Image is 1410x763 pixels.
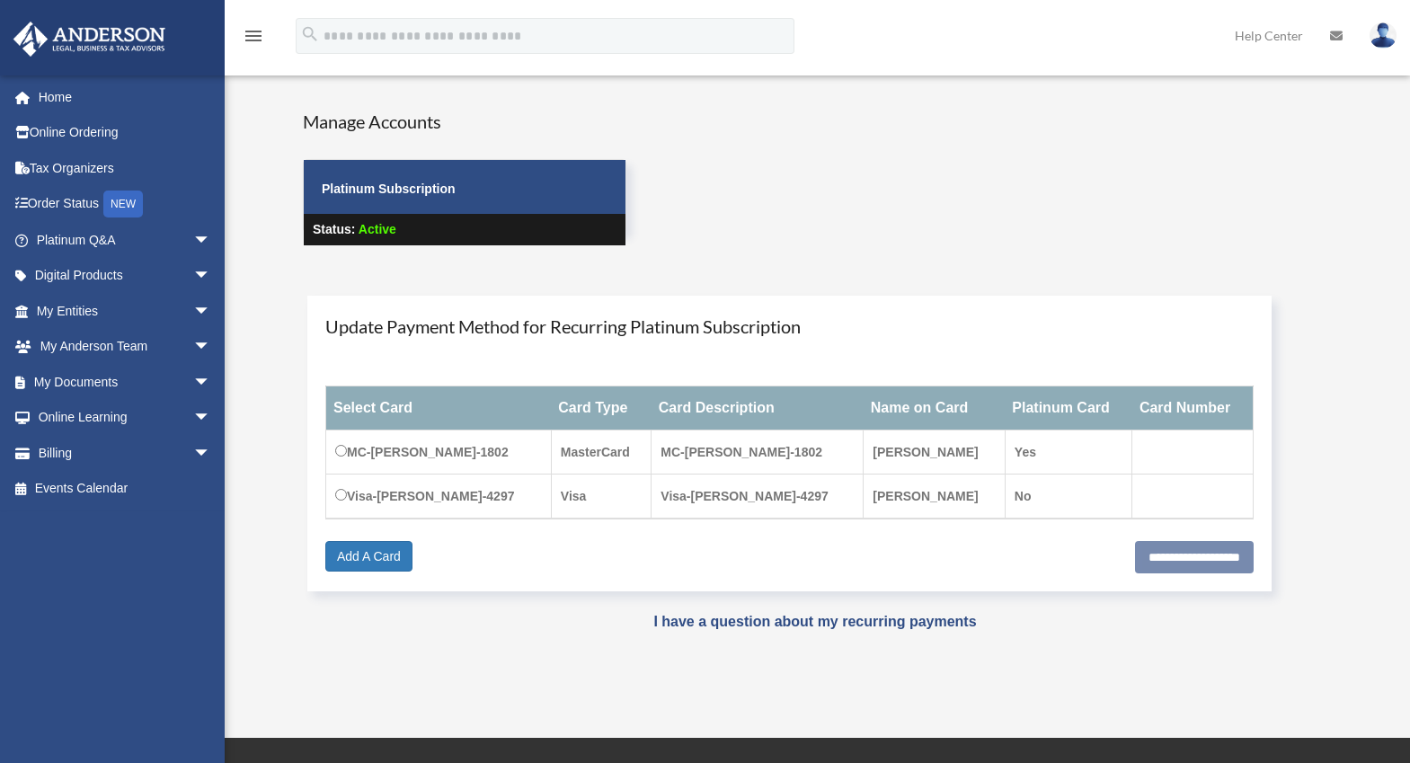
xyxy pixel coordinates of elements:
[653,614,976,629] a: I have a question about my recurring payments
[193,222,229,259] span: arrow_drop_down
[303,109,626,134] h4: Manage Accounts
[103,191,143,217] div: NEW
[313,222,355,236] strong: Status:
[13,435,238,471] a: Billingarrow_drop_down
[13,186,238,223] a: Order StatusNEW
[13,364,238,400] a: My Documentsarrow_drop_down
[325,314,1254,339] h4: Update Payment Method for Recurring Platinum Subscription
[551,430,652,475] td: MasterCard
[193,364,229,401] span: arrow_drop_down
[1005,430,1132,475] td: Yes
[13,471,238,507] a: Events Calendar
[193,400,229,437] span: arrow_drop_down
[193,258,229,295] span: arrow_drop_down
[13,293,238,329] a: My Entitiesarrow_drop_down
[13,79,238,115] a: Home
[326,430,552,475] td: MC-[PERSON_NAME]-1802
[8,22,171,57] img: Anderson Advisors Platinum Portal
[652,475,864,519] td: Visa-[PERSON_NAME]-4297
[13,222,238,258] a: Platinum Q&Aarrow_drop_down
[1370,22,1397,49] img: User Pic
[300,24,320,44] i: search
[551,386,652,430] th: Card Type
[13,329,238,365] a: My Anderson Teamarrow_drop_down
[193,293,229,330] span: arrow_drop_down
[13,400,238,436] a: Online Learningarrow_drop_down
[13,115,238,151] a: Online Ordering
[652,430,864,475] td: MC-[PERSON_NAME]-1802
[193,435,229,472] span: arrow_drop_down
[551,475,652,519] td: Visa
[193,329,229,366] span: arrow_drop_down
[243,25,264,47] i: menu
[1005,475,1132,519] td: No
[326,475,552,519] td: Visa-[PERSON_NAME]-4297
[864,386,1006,430] th: Name on Card
[1005,386,1132,430] th: Platinum Card
[243,31,264,47] a: menu
[1132,386,1253,430] th: Card Number
[652,386,864,430] th: Card Description
[359,222,396,236] span: Active
[864,430,1006,475] td: [PERSON_NAME]
[13,150,238,186] a: Tax Organizers
[13,258,238,294] a: Digital Productsarrow_drop_down
[322,182,456,196] strong: Platinum Subscription
[325,541,412,572] a: Add A Card
[326,386,552,430] th: Select Card
[864,475,1006,519] td: [PERSON_NAME]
